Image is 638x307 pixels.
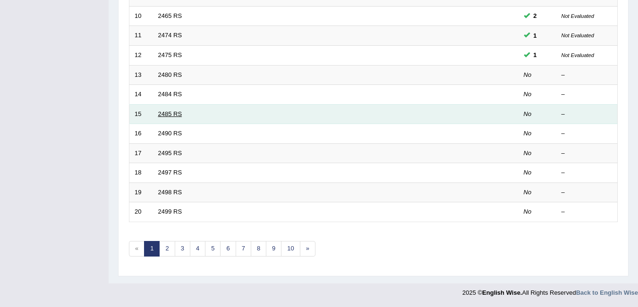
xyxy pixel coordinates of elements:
[524,169,532,176] em: No
[129,85,153,105] td: 14
[561,149,612,158] div: –
[158,189,182,196] a: 2498 RS
[129,26,153,46] td: 11
[158,130,182,137] a: 2490 RS
[576,289,638,296] a: Back to English Wise
[251,241,266,257] a: 8
[482,289,522,296] strong: English Wise.
[158,110,182,117] a: 2485 RS
[190,241,205,257] a: 4
[524,130,532,137] em: No
[236,241,251,257] a: 7
[561,52,594,58] small: Not Evaluated
[144,241,160,257] a: 1
[129,183,153,202] td: 19
[129,143,153,163] td: 17
[530,50,541,60] span: You can still take this question
[524,208,532,215] em: No
[524,149,532,157] em: No
[530,31,541,41] span: You can still take this question
[175,241,190,257] a: 3
[524,91,532,98] em: No
[462,283,638,297] div: 2025 © All Rights Reserved
[158,91,182,98] a: 2484 RS
[561,110,612,119] div: –
[561,188,612,197] div: –
[158,208,182,215] a: 2499 RS
[266,241,281,257] a: 9
[561,71,612,80] div: –
[129,6,153,26] td: 10
[524,71,532,78] em: No
[561,168,612,177] div: –
[129,202,153,222] td: 20
[524,189,532,196] em: No
[129,45,153,65] td: 12
[220,241,236,257] a: 6
[530,11,541,21] span: You can still take this question
[561,33,594,38] small: Not Evaluated
[158,12,182,19] a: 2465 RS
[159,241,175,257] a: 2
[158,149,182,157] a: 2495 RS
[300,241,315,257] a: »
[158,32,182,39] a: 2474 RS
[561,129,612,138] div: –
[129,65,153,85] td: 13
[129,124,153,144] td: 16
[205,241,221,257] a: 5
[524,110,532,117] em: No
[158,169,182,176] a: 2497 RS
[561,13,594,19] small: Not Evaluated
[129,104,153,124] td: 15
[281,241,300,257] a: 10
[158,51,182,58] a: 2475 RS
[129,163,153,183] td: 18
[129,241,145,257] span: «
[158,71,182,78] a: 2480 RS
[561,207,612,216] div: –
[561,90,612,99] div: –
